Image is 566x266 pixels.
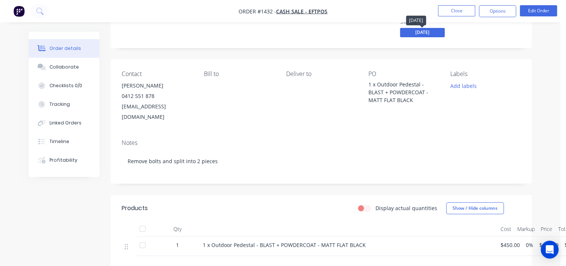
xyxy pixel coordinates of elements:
[122,150,521,172] div: Remove bolts and split into 2 pieces
[438,5,475,16] button: Close
[49,101,70,108] div: Tracking
[49,138,69,145] div: Timeline
[541,241,559,259] div: Open Intercom Messenger
[122,139,521,146] div: Notes
[368,80,438,104] div: 1 x Outdoor Pedestal - BLAST + POWDERCOAT - MATT FLAT BLACK
[29,114,99,132] button: Linked Orders
[122,80,192,122] div: [PERSON_NAME]0412 551 878[EMAIL_ADDRESS][DOMAIN_NAME]
[514,222,538,237] div: Markup
[49,82,82,89] div: Checklists 0/0
[479,5,516,17] button: Options
[29,132,99,151] button: Timeline
[204,70,274,77] div: Bill to
[539,241,559,249] span: $450.00
[286,70,356,77] div: Deliver to
[49,64,79,70] div: Collaborate
[29,95,99,114] button: Tracking
[276,8,327,15] a: Cash Sale - EFTPOS
[13,6,25,17] img: Factory
[520,5,557,16] button: Edit Order
[538,222,555,237] div: Price
[155,222,200,237] div: Qty
[526,241,533,249] span: 0%
[446,80,480,91] button: Add labels
[122,204,148,213] div: Products
[446,202,504,214] button: Show / Hide columns
[29,151,99,170] button: Profitability
[400,18,456,25] div: Status
[49,120,81,126] div: Linked Orders
[203,241,366,248] span: 1 x Outdoor Pedestal - BLAST + POWDERCOAT - MATT FLAT BLACK
[29,58,99,76] button: Collaborate
[450,70,521,77] div: Labels
[239,8,276,15] span: Order #1432 -
[122,101,192,122] div: [EMAIL_ADDRESS][DOMAIN_NAME]
[122,80,192,91] div: [PERSON_NAME]
[122,91,192,101] div: 0412 551 878
[49,157,77,164] div: Profitability
[400,28,445,37] span: [DATE]
[29,39,99,58] button: Order details
[49,45,81,52] div: Order details
[375,204,437,212] label: Display actual quantities
[122,70,192,77] div: Contact
[368,70,438,77] div: PO
[400,28,445,39] button: [DATE]
[498,222,514,237] div: Cost
[176,241,179,249] span: 1
[501,241,520,249] span: $450.00
[29,76,99,95] button: Checklists 0/0
[406,16,426,25] div: [DATE]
